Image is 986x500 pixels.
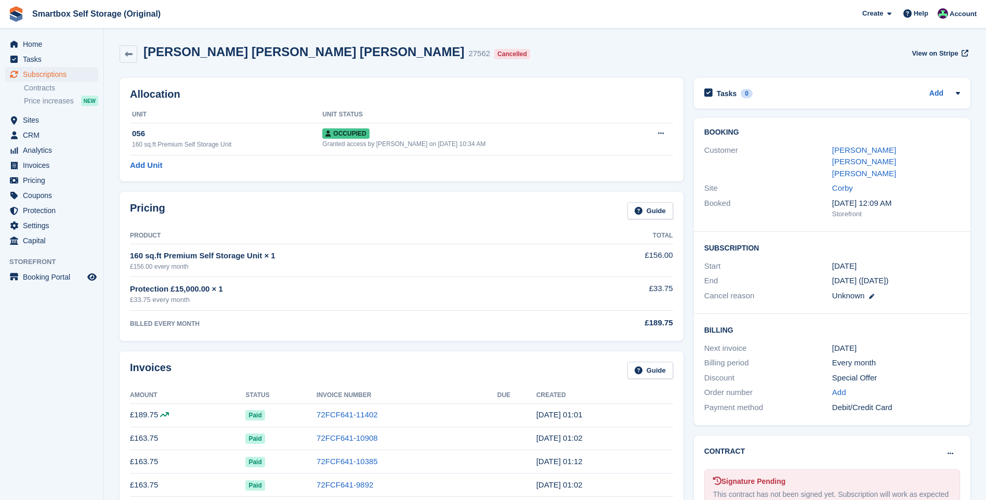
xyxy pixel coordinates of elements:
[832,357,960,369] div: Every month
[245,387,317,404] th: Status
[494,49,530,59] div: Cancelled
[130,362,172,379] h2: Invoices
[130,88,673,100] h2: Allocation
[832,291,865,300] span: Unknown
[627,202,673,219] a: Guide
[536,480,583,489] time: 2025-03-31 00:02:40 UTC
[23,113,85,127] span: Sites
[832,198,960,209] div: [DATE] 12:09 AM
[130,403,245,427] td: £189.75
[9,257,103,267] span: Storefront
[5,173,98,188] a: menu
[5,113,98,127] a: menu
[322,139,632,149] div: Granted access by [PERSON_NAME] on [DATE] 10:34 AM
[23,233,85,248] span: Capital
[317,433,378,442] a: 72FCF641-10908
[704,387,832,399] div: Order number
[245,410,265,420] span: Paid
[5,270,98,284] a: menu
[585,228,673,244] th: Total
[5,203,98,218] a: menu
[704,242,960,253] h2: Subscription
[86,271,98,283] a: Preview store
[741,89,753,98] div: 0
[536,433,583,442] time: 2025-05-31 00:02:07 UTC
[130,319,585,328] div: BILLED EVERY MONTH
[832,183,853,192] a: Corby
[130,387,245,404] th: Amount
[317,457,378,466] a: 72FCF641-10385
[832,372,960,384] div: Special Offer
[938,8,948,19] img: Alex Selenitsas
[704,324,960,335] h2: Billing
[832,209,960,219] div: Storefront
[832,260,857,272] time: 2023-10-31 00:00:00 UTC
[23,158,85,173] span: Invoices
[704,182,832,194] div: Site
[914,8,928,19] span: Help
[130,250,585,262] div: 160 sq.ft Premium Self Storage Unit × 1
[5,143,98,157] a: menu
[23,188,85,203] span: Coupons
[130,228,585,244] th: Product
[704,198,832,219] div: Booked
[5,188,98,203] a: menu
[704,402,832,414] div: Payment method
[24,83,98,93] a: Contracts
[23,218,85,233] span: Settings
[317,480,373,489] a: 72FCF641-9892
[908,45,970,62] a: View on Stripe
[23,270,85,284] span: Booking Portal
[5,128,98,142] a: menu
[585,244,673,277] td: £156.00
[130,295,585,305] div: £33.75 every month
[704,128,960,137] h2: Booking
[130,283,585,295] div: Protection £15,000.00 × 1
[832,402,960,414] div: Debit/Credit Card
[322,107,632,123] th: Unit Status
[143,45,464,59] h2: [PERSON_NAME] [PERSON_NAME] [PERSON_NAME]
[717,89,737,98] h2: Tasks
[704,275,832,287] div: End
[130,427,245,450] td: £163.75
[929,88,943,100] a: Add
[5,52,98,67] a: menu
[704,343,832,354] div: Next invoice
[322,128,369,139] span: Occupied
[5,218,98,233] a: menu
[130,450,245,473] td: £163.75
[130,107,322,123] th: Unit
[245,433,265,444] span: Paid
[536,387,673,404] th: Created
[704,446,745,457] h2: Contract
[245,480,265,491] span: Paid
[832,146,896,178] a: [PERSON_NAME] [PERSON_NAME] [PERSON_NAME]
[950,9,977,19] span: Account
[585,317,673,329] div: £189.75
[81,96,98,106] div: NEW
[5,37,98,51] a: menu
[5,158,98,173] a: menu
[132,140,322,149] div: 160 sq.ft Premium Self Storage Unit
[317,410,378,419] a: 72FCF641-11402
[713,476,951,487] div: Signature Pending
[130,262,585,271] div: £156.00 every month
[704,357,832,369] div: Billing period
[5,233,98,248] a: menu
[497,387,536,404] th: Due
[24,96,74,106] span: Price increases
[28,5,165,22] a: Smartbox Self Storage (Original)
[317,387,497,404] th: Invoice Number
[23,67,85,82] span: Subscriptions
[23,203,85,218] span: Protection
[130,202,165,219] h2: Pricing
[245,457,265,467] span: Paid
[832,276,889,285] span: [DATE] ([DATE])
[912,48,958,59] span: View on Stripe
[704,144,832,180] div: Customer
[862,8,883,19] span: Create
[536,457,583,466] time: 2025-04-30 00:12:32 UTC
[8,6,24,22] img: stora-icon-8386f47178a22dfd0bd8f6a31ec36ba5ce8667c1dd55bd0f319d3a0aa187defe.svg
[23,128,85,142] span: CRM
[468,48,490,60] div: 27562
